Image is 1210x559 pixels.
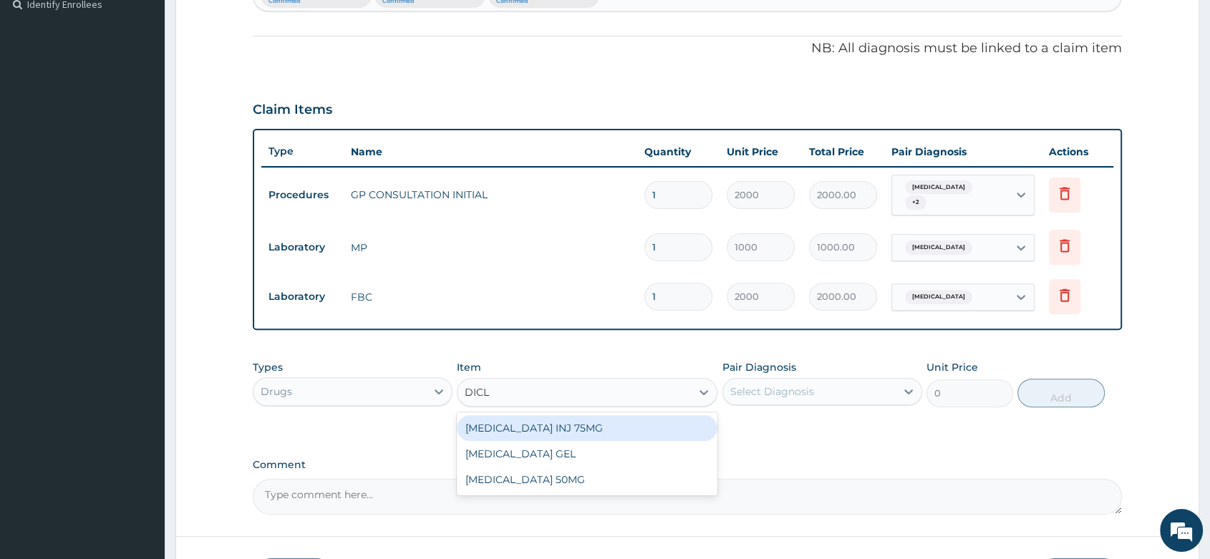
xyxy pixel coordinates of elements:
div: Minimize live chat window [235,7,269,42]
th: Pair Diagnosis [884,137,1042,166]
td: GP CONSULTATION INITIAL [344,180,637,209]
span: [MEDICAL_DATA] [905,240,972,255]
td: MP [344,233,637,262]
label: Item [457,360,481,374]
span: [MEDICAL_DATA] [905,180,972,195]
th: Type [261,138,344,165]
td: FBC [344,283,637,311]
th: Total Price [802,137,884,166]
button: Add [1017,379,1104,407]
label: Unit Price [926,360,978,374]
label: Comment [253,459,1122,471]
div: Chat with us now [74,80,241,99]
span: [MEDICAL_DATA] [905,290,972,304]
label: Types [253,361,283,374]
div: [MEDICAL_DATA] INJ 75MG [457,415,717,441]
th: Name [344,137,637,166]
div: Select Diagnosis [730,384,814,399]
span: We're online! [83,180,198,325]
th: Actions [1042,137,1113,166]
span: + 2 [905,195,926,210]
th: Unit Price [720,137,802,166]
img: d_794563401_company_1708531726252_794563401 [26,72,58,107]
th: Quantity [637,137,720,166]
td: Laboratory [261,234,344,261]
label: Pair Diagnosis [722,360,796,374]
div: [MEDICAL_DATA] GEL [457,441,717,467]
td: Procedures [261,182,344,208]
p: NB: All diagnosis must be linked to a claim item [253,39,1122,58]
div: Drugs [261,384,292,399]
h3: Claim Items [253,102,332,118]
textarea: Type your message and hit 'Enter' [7,391,273,441]
td: Laboratory [261,283,344,310]
div: [MEDICAL_DATA] 50MG [457,467,717,492]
